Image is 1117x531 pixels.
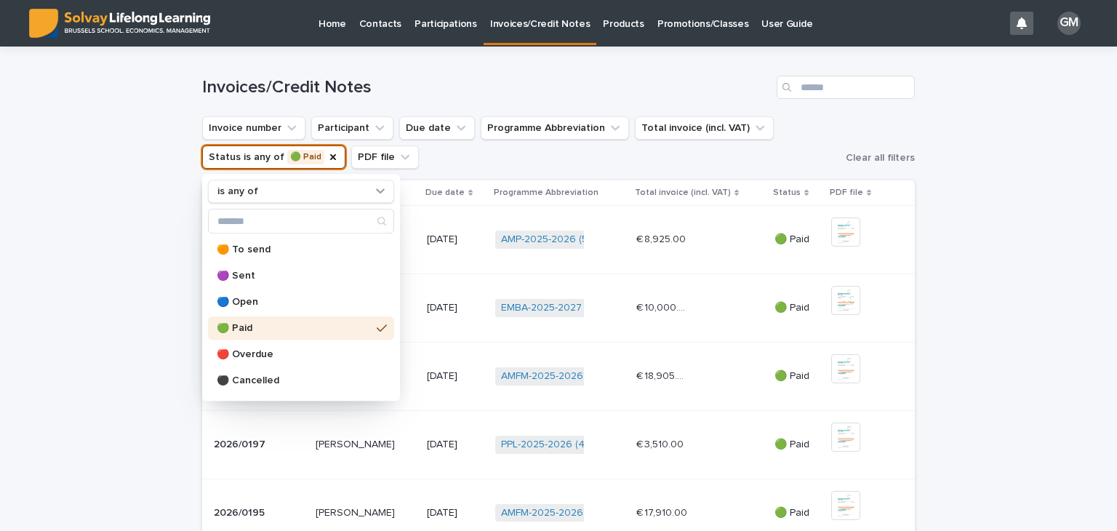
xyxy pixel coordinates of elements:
p: Programme Abbreviation [494,185,598,201]
button: Invoice number [202,116,305,140]
span: Clear all filters [846,153,915,163]
p: 2026/0195 [214,504,268,519]
p: € 17,910.00 [636,504,690,519]
p: 🟢 Paid [774,302,820,314]
p: 🔴 Overdue [217,349,371,359]
tr: 2026/01972026/0197 [PERSON_NAME][PERSON_NAME] [DATE]PPL-2025-2026 (46225) € 3,510.00€ 3,510.00 🟢 ... [202,410,915,479]
p: Status [773,185,801,201]
input: Search [209,209,393,233]
p: [DATE] [427,302,484,314]
div: Search [208,209,394,233]
p: [DATE] [427,439,484,451]
button: PDF file [351,145,419,169]
a: EMBA-2025-2027 (54045) [501,302,622,314]
p: [DATE] [427,507,484,519]
button: Status [202,145,345,169]
p: Due date [425,185,465,201]
p: € 10,000.00 [636,299,691,314]
div: GM [1057,12,1081,35]
p: [DATE] [427,370,484,383]
p: 🟠 To send [217,244,371,255]
tr: 2026/02242026/0224 [PERSON_NAME][PERSON_NAME] [DATE]AMFM-2025-2026 (56325) € 18,905.00€ 18,905.00... [202,342,915,410]
input: Search [777,76,915,99]
p: PDF file [830,185,863,201]
p: Total invoice (incl. VAT) [635,185,731,201]
p: 2026/0197 [214,436,268,451]
a: PPL-2025-2026 (46225) [501,439,612,451]
button: Participant [311,116,393,140]
p: 🟢 Paid [774,233,820,246]
button: Clear all filters [840,147,915,169]
a: AMP-2025-2026 (51024) [501,233,613,246]
p: € 8,925.00 [636,231,689,246]
p: ⚫ Cancelled [217,375,371,386]
p: € 18,905.00 [636,367,691,383]
p: [PERSON_NAME] [316,504,398,519]
p: 🟢 Paid [217,323,371,333]
p: 🟢 Paid [774,507,820,519]
p: € 3,510.00 [636,436,686,451]
button: Due date [399,116,475,140]
p: is any of [217,185,258,198]
h1: Invoices/Credit Notes [202,77,771,98]
button: Total invoice (incl. VAT) [635,116,774,140]
p: [DATE] [427,233,484,246]
a: AMFM-2025-2026 (56325) [501,370,622,383]
tr: 2026/02482026/0248 [PERSON_NAME][PERSON_NAME] [DATE]AMP-2025-2026 (51024) € 8,925.00€ 8,925.00 🟢 ... [202,206,915,274]
tr: 2026/02252026/0225 [PERSON_NAME][PERSON_NAME] [DATE]EMBA-2025-2027 (54045) € 10,000.00€ 10,000.00... [202,274,915,343]
p: 🟣 Sent [217,271,371,281]
p: 🟢 Paid [774,370,820,383]
a: AMFM-2025-2026 (56325) [501,507,622,519]
button: Programme Abbreviation [481,116,629,140]
p: [PERSON_NAME] [316,436,398,451]
p: 🟢 Paid [774,439,820,451]
img: ED0IkcNQHGZZMpCVrDht [29,9,210,38]
p: 🔵 Open [217,297,371,307]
